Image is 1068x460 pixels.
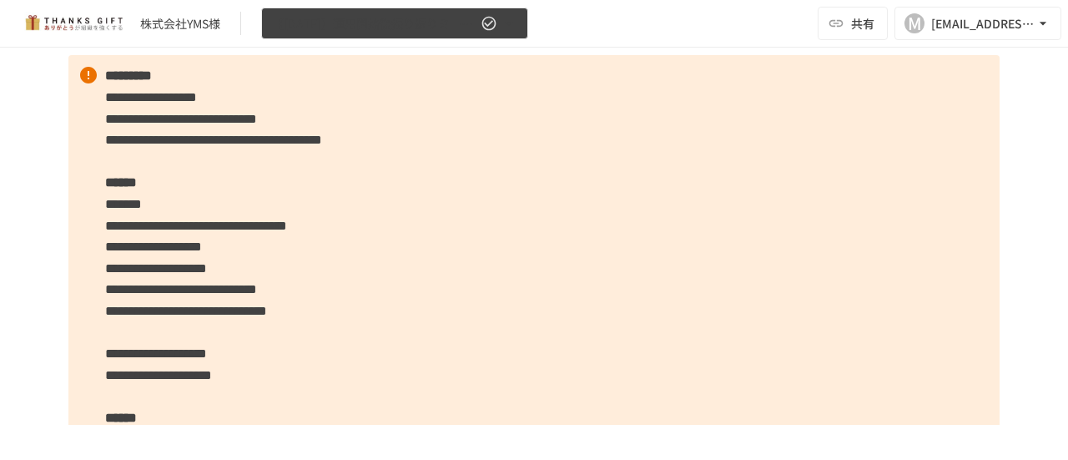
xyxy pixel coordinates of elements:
[931,13,1035,34] div: [EMAIL_ADDRESS][PERSON_NAME][DOMAIN_NAME]
[818,7,888,40] button: 共有
[851,14,874,33] span: 共有
[140,15,220,33] div: 株式会社YMS様
[894,7,1061,40] button: M[EMAIL_ADDRESS][PERSON_NAME][DOMAIN_NAME]
[272,13,477,34] span: 【[DATE]】運用開始後振り返りミーティング
[904,13,924,33] div: M
[261,8,528,40] button: 【[DATE]】運用開始後振り返りミーティング
[20,10,127,37] img: mMP1OxWUAhQbsRWCurg7vIHe5HqDpP7qZo7fRoNLXQh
